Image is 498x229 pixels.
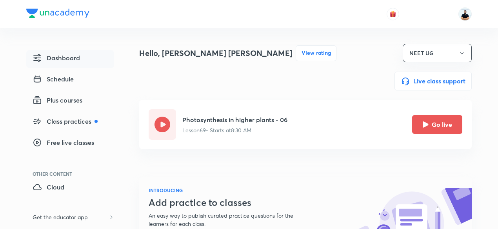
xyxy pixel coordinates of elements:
[26,135,114,153] a: Free live classes
[387,8,399,20] button: avatar
[389,11,396,18] img: avatar
[26,9,89,18] img: Company Logo
[412,115,462,134] button: Go live
[394,72,472,90] button: Live class support
[33,53,80,63] span: Dashboard
[33,182,64,192] span: Cloud
[26,71,114,89] a: Schedule
[26,9,89,20] a: Company Logo
[33,171,114,176] div: Other Content
[428,198,489,220] iframe: Help widget launcher
[149,211,313,228] p: An easy way to publish curated practice questions for the learners for each class.
[26,50,114,68] a: Dashboard
[26,92,114,110] a: Plus courses
[26,179,114,197] a: Cloud
[149,187,313,194] h6: INTRODUCING
[182,115,287,124] h5: Photosynthesis in higher plants - 06
[458,7,472,21] img: Subhash Chandra Yadav
[403,44,472,62] button: NEET UG
[26,210,94,224] h6: Get the educator app
[296,45,336,61] button: View rating
[182,126,287,134] p: Lesson 69 • Starts at 8:30 AM
[139,47,293,59] h4: Hello, [PERSON_NAME] [PERSON_NAME]
[33,74,74,84] span: Schedule
[26,114,114,132] a: Class practices
[33,117,98,126] span: Class practices
[149,197,313,208] h3: Add practice to classes
[33,138,94,147] span: Free live classes
[33,96,82,105] span: Plus courses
